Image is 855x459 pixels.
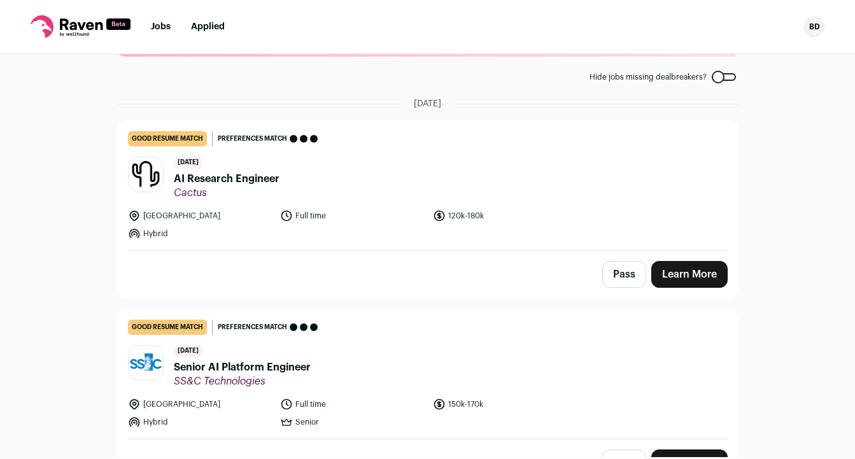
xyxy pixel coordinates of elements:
[128,209,273,222] li: [GEOGRAPHIC_DATA]
[280,398,425,411] li: Full time
[151,22,171,31] a: Jobs
[804,17,824,37] div: BD
[118,309,738,439] a: good resume match Preferences match [DATE] Senior AI Platform Engineer SS&C Technologies [GEOGRAP...
[433,209,578,222] li: 120k-180k
[218,321,287,334] span: Preferences match
[280,416,425,428] li: Senior
[129,346,163,380] img: a2eba3bfe2f261c100cec69c85c40f1e267dcaa0ad1c873b60c36e2a74ec4558.jpg
[414,97,441,110] span: [DATE]
[174,187,279,199] span: Cactus
[128,227,273,240] li: Hybrid
[804,17,824,37] button: Open dropdown
[218,132,287,145] span: Preferences match
[174,345,202,357] span: [DATE]
[602,261,646,288] button: Pass
[128,416,273,428] li: Hybrid
[118,121,738,250] a: good resume match Preferences match [DATE] AI Research Engineer Cactus [GEOGRAPHIC_DATA] Full tim...
[174,171,279,187] span: AI Research Engineer
[174,375,311,388] span: SS&C Technologies
[651,261,728,288] a: Learn More
[128,398,273,411] li: [GEOGRAPHIC_DATA]
[128,320,207,335] div: good resume match
[433,398,578,411] li: 150k-170k
[128,131,207,146] div: good resume match
[174,157,202,169] span: [DATE]
[174,360,311,375] span: Senior AI Platform Engineer
[280,209,425,222] li: Full time
[129,157,163,192] img: dc6a34f1841a01e24582d22c31951d5171e909d1a4330e4440d723db42af2179.jpg
[191,22,225,31] a: Applied
[590,72,707,82] span: Hide jobs missing dealbreakers?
